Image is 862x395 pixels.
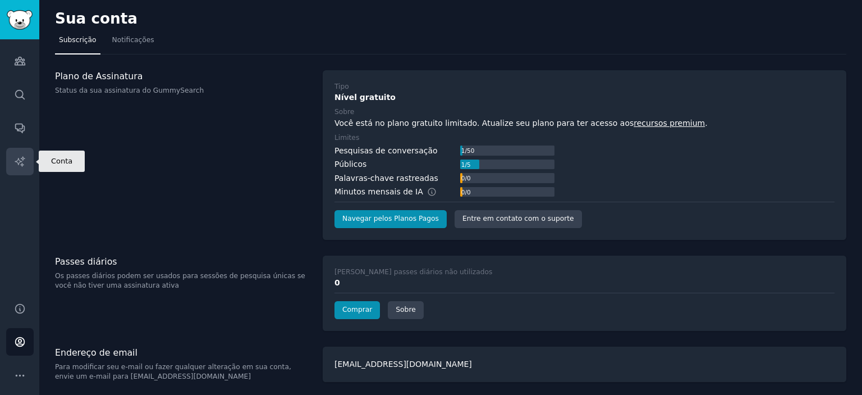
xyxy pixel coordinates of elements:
[334,146,438,155] font: Pesquisas de conversação
[465,161,467,168] font: /
[334,278,340,287] font: 0
[334,160,366,169] font: Públicos
[465,175,467,181] font: /
[462,215,574,223] font: Entre em contato com o suporte
[55,363,291,381] font: Para modificar seu e-mail ou fazer qualquer alteração em sua conta, envie um e-mail para [EMAIL_A...
[705,119,707,128] font: .
[634,119,705,128] a: recursos premium
[55,87,204,94] font: Status da sua assinatura do GummySearch
[7,10,33,30] img: Logotipo do GummySearch
[342,215,439,223] font: Navegar pelos Planos Pagos
[334,83,349,90] font: Tipo
[55,272,305,290] font: Os passes diários podem ser usados ​​para sessões de pesquisa únicas se você não tiver uma assina...
[467,161,471,168] font: 5
[55,71,143,81] font: Plano de Assinatura
[465,147,467,154] font: /
[334,187,423,196] font: Minutos mensais de IA
[461,189,465,196] font: 0
[465,189,467,196] font: /
[467,175,471,181] font: 0
[334,268,492,276] font: [PERSON_NAME] passes diários não utilizados
[334,301,380,319] a: Comprar
[55,347,137,358] font: Endereço de email
[461,161,465,168] font: 1
[388,301,423,319] a: Sobre
[461,147,465,154] font: 1
[334,360,472,369] font: [EMAIL_ADDRESS][DOMAIN_NAME]
[59,36,97,44] font: Subscrição
[112,36,154,44] font: Notificações
[342,306,372,314] font: Comprar
[108,31,158,55] a: Notificações
[334,210,447,228] a: Navegar pelos Planos Pagos
[334,108,354,116] font: Sobre
[396,306,415,314] font: Sobre
[55,10,137,27] font: Sua conta
[334,174,438,183] font: Palavras-chave rastreadas
[334,119,634,128] font: Você está no plano gratuito limitado. Atualize seu plano para ter acesso aos
[461,175,465,181] font: 0
[467,189,471,196] font: 0
[334,93,396,102] font: Nível gratuito
[455,210,582,228] a: Entre em contato com o suporte
[467,147,474,154] font: 50
[55,256,117,267] font: Passes diários
[55,31,100,55] a: Subscrição
[334,134,359,142] font: Limites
